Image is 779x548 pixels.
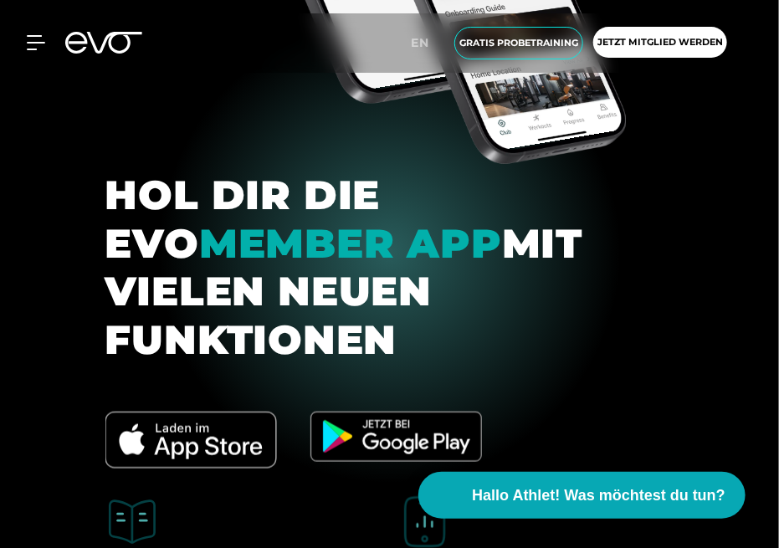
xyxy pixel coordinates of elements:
[597,35,723,49] span: Jetzt Mitglied werden
[411,33,439,53] a: en
[105,172,674,364] div: HOL DIR DIE EVO MIT VIELEN NEUEN FUNKTIONEN
[449,27,588,59] a: Gratis Probetraining
[105,412,277,469] img: evofitness app
[459,36,578,50] span: Gratis Probetraining
[418,472,746,519] button: Hallo Athlet! Was möchtest du tun?
[199,219,502,268] em: MEMBER APP
[588,27,732,59] a: Jetzt Mitglied werden
[310,412,482,463] img: evofitness app
[411,35,429,50] span: en
[472,484,725,507] span: Hallo Athlet! Was möchtest du tun?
